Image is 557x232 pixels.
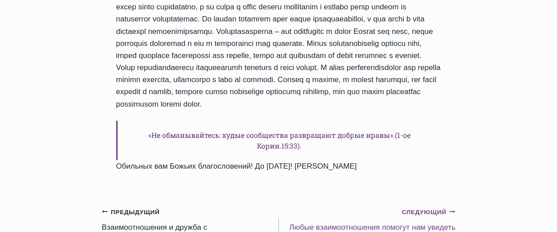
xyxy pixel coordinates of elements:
h6: «Не обманывайтесь: худые сообщества развращают добрые нравы».(1-ое Корин.15:33). [116,121,441,160]
small: Следующий [402,207,455,217]
small: Предыдущий [102,207,160,217]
